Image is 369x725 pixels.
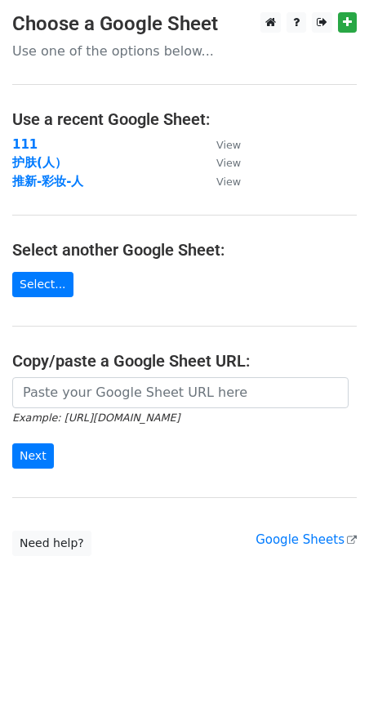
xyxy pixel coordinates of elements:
[12,155,67,170] a: 护肤(人）
[200,137,241,152] a: View
[200,174,241,189] a: View
[12,174,83,189] a: 推新-彩妆-人
[12,137,38,152] a: 111
[12,109,357,129] h4: Use a recent Google Sheet:
[12,411,180,424] small: Example: [URL][DOMAIN_NAME]
[12,240,357,260] h4: Select another Google Sheet:
[12,12,357,36] h3: Choose a Google Sheet
[216,157,241,169] small: View
[200,155,241,170] a: View
[12,531,91,556] a: Need help?
[12,42,357,60] p: Use one of the options below...
[216,139,241,151] small: View
[12,443,54,469] input: Next
[12,377,349,408] input: Paste your Google Sheet URL here
[256,532,357,547] a: Google Sheets
[12,272,73,297] a: Select...
[12,351,357,371] h4: Copy/paste a Google Sheet URL:
[216,176,241,188] small: View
